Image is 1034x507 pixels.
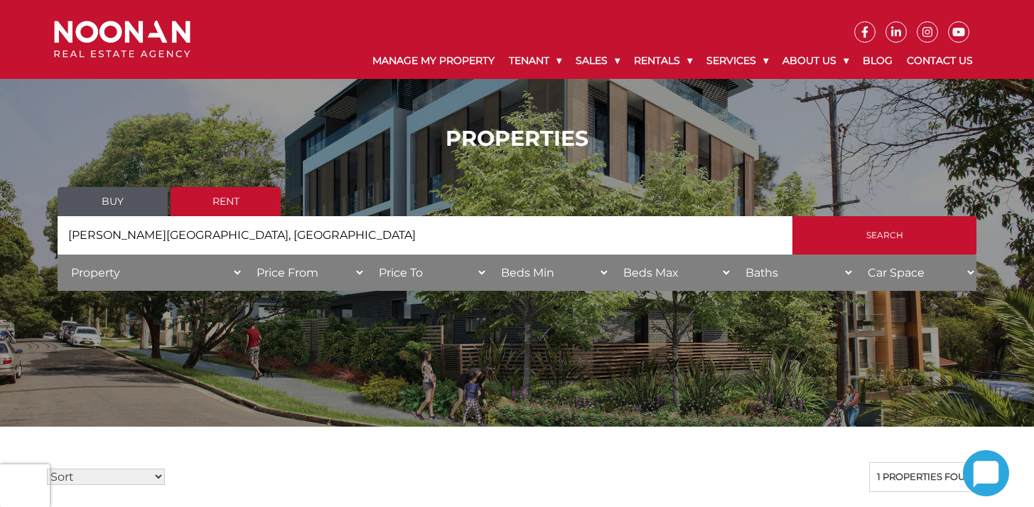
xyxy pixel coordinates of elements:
a: Blog [856,43,900,79]
div: 1 properties found. [869,462,991,492]
img: Noonan Real Estate Agency [54,21,190,58]
a: Rentals [627,43,699,79]
a: Rent [171,187,281,216]
a: Buy [58,187,168,216]
a: Services [699,43,775,79]
a: Sales [569,43,627,79]
h1: PROPERTIES [58,126,976,151]
select: Sort Listings [47,469,165,485]
a: Contact Us [900,43,980,79]
a: Tenant [502,43,569,79]
input: Search by suburb, postcode or area [58,216,792,255]
a: Manage My Property [365,43,502,79]
a: About Us [775,43,856,79]
input: Search [792,216,976,255]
